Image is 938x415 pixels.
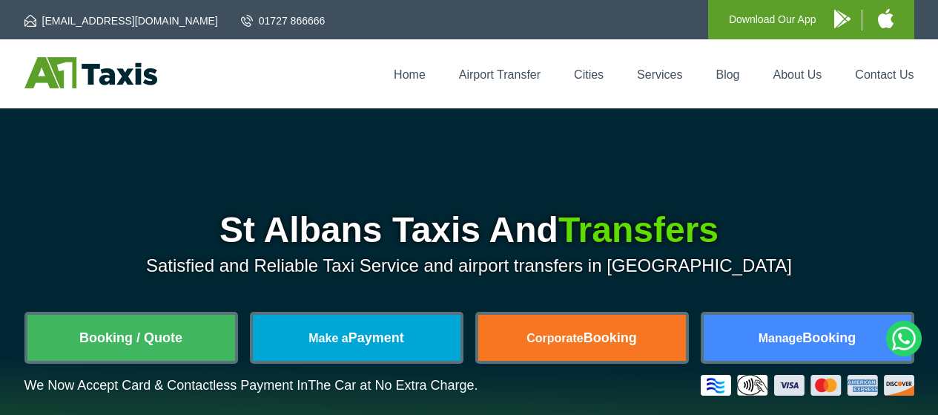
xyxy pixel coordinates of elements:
span: Transfers [558,210,719,249]
a: 01727 866666 [241,13,326,28]
iframe: chat widget [735,382,931,415]
img: Credit And Debit Cards [701,375,914,396]
span: Make a [308,332,348,344]
a: Contact Us [855,68,914,81]
p: Satisfied and Reliable Taxi Service and airport transfers in [GEOGRAPHIC_DATA] [24,255,914,276]
a: Make aPayment [253,315,460,361]
a: [EMAIL_ADDRESS][DOMAIN_NAME] [24,13,218,28]
p: We Now Accept Card & Contactless Payment In [24,378,478,393]
span: Manage [759,332,803,344]
h1: St Albans Taxis And [24,212,914,248]
img: A1 Taxis St Albans LTD [24,57,157,88]
a: Airport Transfer [459,68,541,81]
img: A1 Taxis iPhone App [878,9,894,28]
p: Download Our App [729,10,816,29]
a: Booking / Quote [27,315,235,361]
a: About Us [773,68,822,81]
span: Corporate [526,332,583,344]
a: Home [394,68,426,81]
img: A1 Taxis Android App [834,10,851,28]
a: ManageBooking [704,315,911,361]
span: The Car at No Extra Charge. [308,378,478,393]
a: Cities [574,68,604,81]
a: Services [637,68,682,81]
a: CorporateBooking [478,315,686,361]
a: Blog [716,68,739,81]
